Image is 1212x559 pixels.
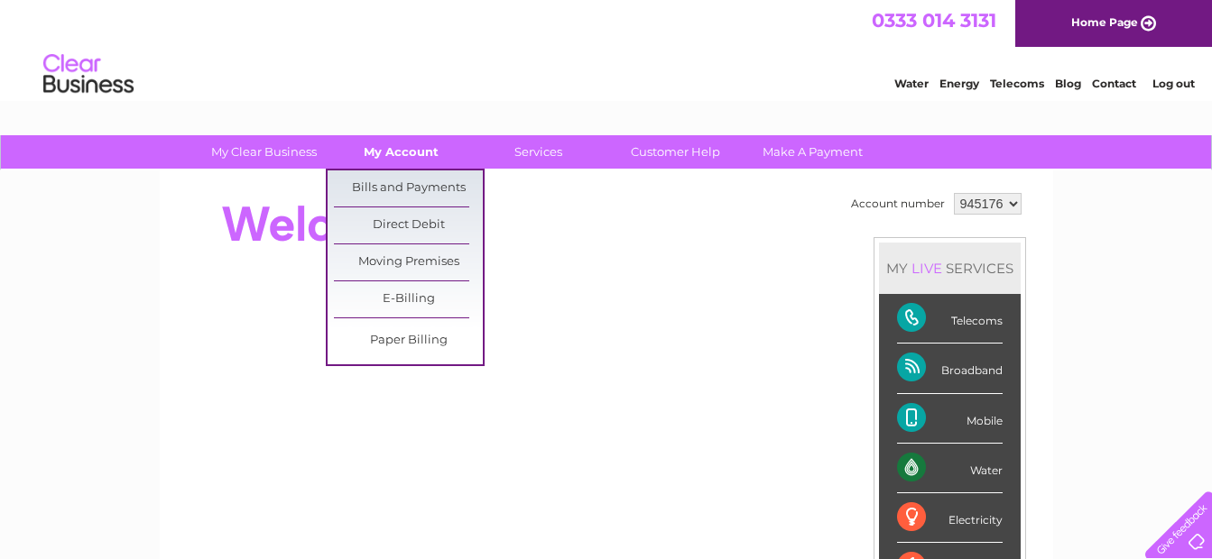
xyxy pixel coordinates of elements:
[847,188,949,219] td: Account number
[334,244,483,280] a: Moving Premises
[42,47,134,102] img: logo.png
[897,344,1003,393] div: Broadband
[1092,77,1136,90] a: Contact
[939,77,979,90] a: Energy
[334,170,483,206] a: Bills and Payments
[334,281,483,317] a: E-Billing
[897,493,1003,543] div: Electricity
[990,77,1044,90] a: Telecoms
[738,135,887,169] a: Make A Payment
[464,135,613,169] a: Services
[894,77,929,90] a: Water
[601,135,750,169] a: Customer Help
[1055,77,1081,90] a: Blog
[190,135,338,169] a: My Clear Business
[180,10,1033,87] div: Clear Business is a trading name of Verastar Limited (registered in [GEOGRAPHIC_DATA] No. 3667643...
[897,444,1003,493] div: Water
[897,394,1003,444] div: Mobile
[872,9,996,32] a: 0333 014 3131
[327,135,476,169] a: My Account
[879,243,1021,294] div: MY SERVICES
[334,207,483,243] a: Direct Debit
[334,323,483,359] a: Paper Billing
[897,294,1003,344] div: Telecoms
[908,260,946,277] div: LIVE
[1152,77,1195,90] a: Log out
